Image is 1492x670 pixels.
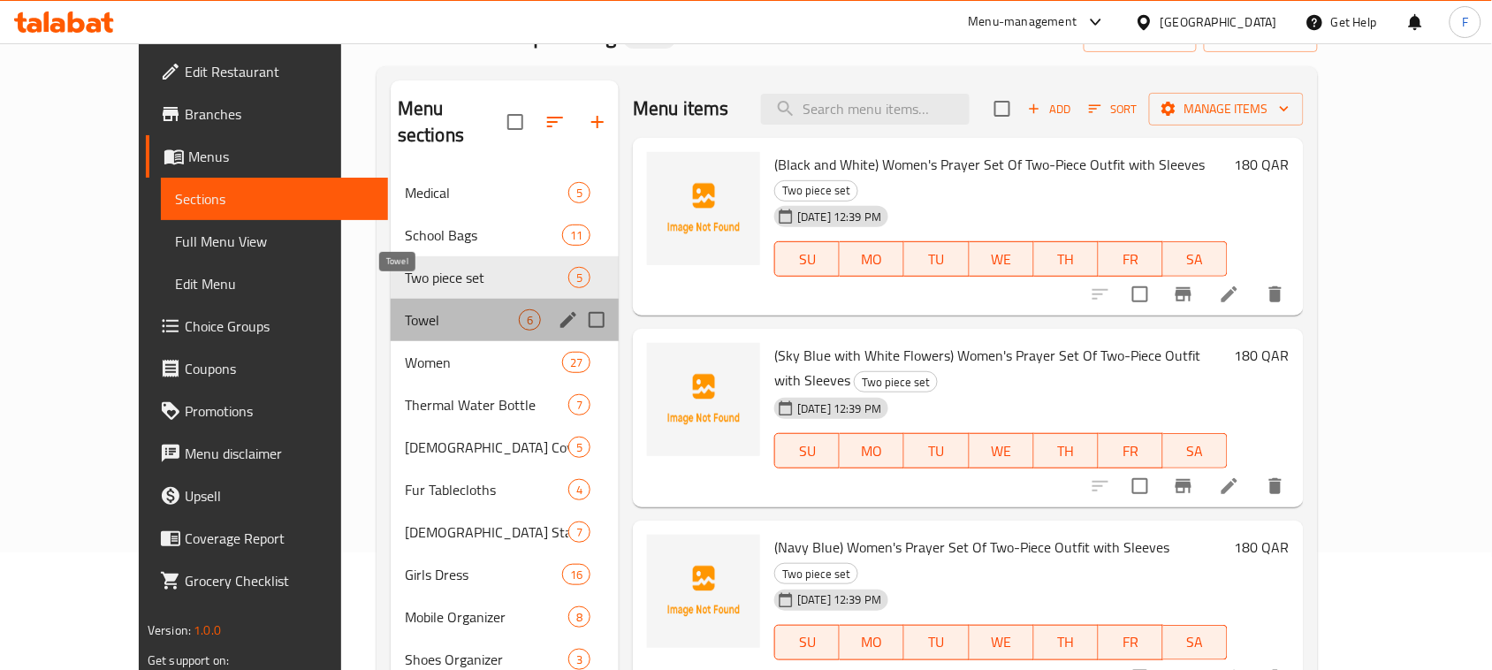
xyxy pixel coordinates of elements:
[391,596,619,638] div: Mobile Organizer8
[146,135,388,178] a: Menus
[1077,95,1149,123] span: Sort items
[977,629,1027,655] span: WE
[970,625,1034,660] button: WE
[1149,93,1304,126] button: Manage items
[185,443,374,464] span: Menu disclaimer
[185,358,374,379] span: Coupons
[774,433,840,468] button: SU
[782,438,833,464] span: SU
[970,241,1034,277] button: WE
[1162,465,1205,507] button: Branch-specific-item
[569,651,590,668] span: 3
[774,625,840,660] button: SU
[568,522,590,543] div: items
[185,400,374,422] span: Promotions
[562,352,590,373] div: items
[782,247,833,272] span: SU
[1106,438,1156,464] span: FR
[775,180,857,201] span: Two piece set
[405,606,568,628] span: Mobile Organizer
[391,384,619,426] div: Thermal Water Bottle7
[761,94,970,125] input: search
[405,352,562,373] span: Women
[1254,465,1297,507] button: delete
[405,522,568,543] span: [DEMOGRAPHIC_DATA] Stand
[563,567,590,583] span: 16
[568,394,590,415] div: items
[563,354,590,371] span: 27
[405,182,568,203] span: Medical
[391,214,619,256] div: School Bags11
[775,564,857,584] span: Two piece set
[146,305,388,347] a: Choice Groups
[1099,433,1163,468] button: FR
[185,103,374,125] span: Branches
[1041,247,1092,272] span: TH
[904,625,969,660] button: TU
[977,247,1027,272] span: WE
[185,528,374,549] span: Coverage Report
[840,433,904,468] button: MO
[568,649,590,670] div: items
[854,371,938,392] div: Two piece set
[185,316,374,337] span: Choice Groups
[562,225,590,246] div: items
[146,347,388,390] a: Coupons
[1163,241,1228,277] button: SA
[1025,99,1073,119] span: Add
[175,231,374,252] span: Full Menu View
[405,479,568,500] span: Fur Tablecloths
[391,171,619,214] div: Medical5
[569,185,590,202] span: 5
[790,400,888,417] span: [DATE] 12:39 PM
[774,151,1205,178] span: (Black and White) Women's Prayer Set Of Two-Piece Outfit with Sleeves
[1170,629,1221,655] span: SA
[774,563,858,584] div: Two piece set
[405,267,568,288] span: Two piece set
[1254,273,1297,316] button: delete
[1235,343,1290,368] h6: 180 QAR
[1021,95,1077,123] button: Add
[568,606,590,628] div: items
[1462,12,1468,32] span: F
[175,273,374,294] span: Edit Menu
[840,625,904,660] button: MO
[1218,25,1304,47] span: export
[633,95,729,122] h2: Menu items
[391,468,619,511] div: Fur Tablecloths4
[161,220,388,263] a: Full Menu View
[855,372,937,392] span: Two piece set
[405,522,568,543] div: Quran Stand
[1163,433,1228,468] button: SA
[911,438,962,464] span: TU
[194,619,221,642] span: 1.0.0
[782,629,833,655] span: SU
[977,438,1027,464] span: WE
[569,397,590,414] span: 7
[146,517,388,560] a: Coverage Report
[1161,12,1277,32] div: [GEOGRAPHIC_DATA]
[185,61,374,82] span: Edit Restaurant
[405,225,562,246] span: School Bags
[146,390,388,432] a: Promotions
[1034,625,1099,660] button: TH
[391,256,619,299] div: Two piece set5
[405,437,568,458] span: [DEMOGRAPHIC_DATA] Cover
[391,511,619,553] div: [DEMOGRAPHIC_DATA] Stand7
[576,101,619,143] button: Add section
[774,180,858,202] div: Two piece set
[647,535,760,648] img: (Navy Blue) Women's Prayer Set Of Two-Piece Outfit with Sleeves
[520,312,540,329] span: 6
[1098,25,1183,47] span: import
[1235,152,1290,177] h6: 180 QAR
[568,267,590,288] div: items
[1099,241,1163,277] button: FR
[185,570,374,591] span: Grocery Checklist
[647,343,760,456] img: (Sky Blue with White Flowers) Women's Prayer Set Of Two-Piece Outfit with Sleeves
[161,178,388,220] a: Sections
[405,394,568,415] div: Thermal Water Bottle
